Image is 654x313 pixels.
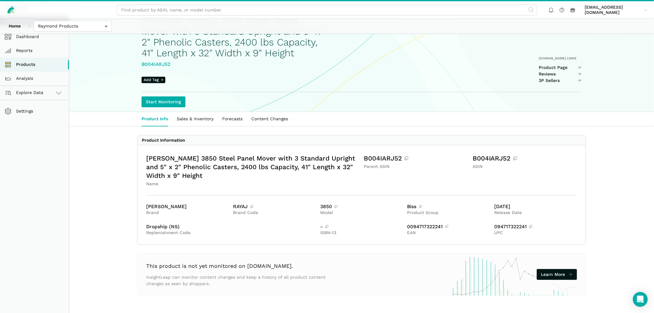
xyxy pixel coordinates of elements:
div: Name [146,181,359,187]
div: B004IARJ52 [142,61,322,68]
div: Product Group [407,210,490,216]
div: [DATE] [494,204,577,209]
div: [DOMAIN_NAME] Links [539,56,582,61]
div: 0094717322241 [407,224,490,229]
h3: This product is not yet monitored on [DOMAIN_NAME]. [146,262,327,270]
a: Home [4,21,25,32]
div: [PERSON_NAME] 3850 Steel Panel Mover with 3 Standard Upright and 5" x 2" Phenolic Casters, 2400 l... [146,154,359,180]
div: [PERSON_NAME] [146,204,229,209]
div: Product Information [142,138,185,143]
div: - [320,224,403,229]
div: Replenishment Code [146,230,316,236]
span: Learn More [541,271,565,278]
div: Open Intercom Messenger [633,292,648,307]
div: ASIN [473,164,577,169]
a: Sales & Inventory [172,112,218,126]
div: B004IARJ52 [473,154,577,163]
a: [EMAIL_ADDRESS][DOMAIN_NAME] [583,3,650,16]
div: EAN [407,230,490,236]
input: Raymond Products [34,21,112,32]
a: 3P Sellers [539,78,582,84]
div: RAYAJ [233,204,316,209]
div: 3850 [320,204,403,209]
a: Learn More [537,269,577,280]
span: + [161,77,163,83]
div: ISBN-13 [320,230,403,236]
div: Brand Code [233,210,316,216]
div: Biss [407,204,490,209]
p: InsightLeap can monitor content changes and keep a history of all product content changes as seen... [146,274,327,287]
div: 094717322241 [494,224,577,229]
a: Reviews [539,71,582,77]
span: Add Tag [142,77,165,83]
a: Product Info [137,112,172,126]
a: Product Page [539,65,582,71]
span: Explore Data [6,89,43,96]
a: Forecasts [218,112,247,126]
div: Brand [146,210,229,216]
h1: [PERSON_NAME] 3850 Steel Panel Mover with 3 Standard Upright and 5" x 2" Phenolic Casters, 2400 l... [142,15,322,58]
div: UPC [494,230,577,236]
a: Content Changes [247,112,292,126]
span: [EMAIL_ADDRESS][DOMAIN_NAME] [585,5,642,15]
div: Dropship (NS) [146,224,316,229]
div: Release Date [494,210,577,216]
div: Model [320,210,403,216]
div: B004IARJ52 [364,154,468,163]
a: Start Monitoring [142,96,185,107]
input: Find product by ASIN, name, or model number [117,5,537,15]
div: Parent ASIN [364,164,468,169]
